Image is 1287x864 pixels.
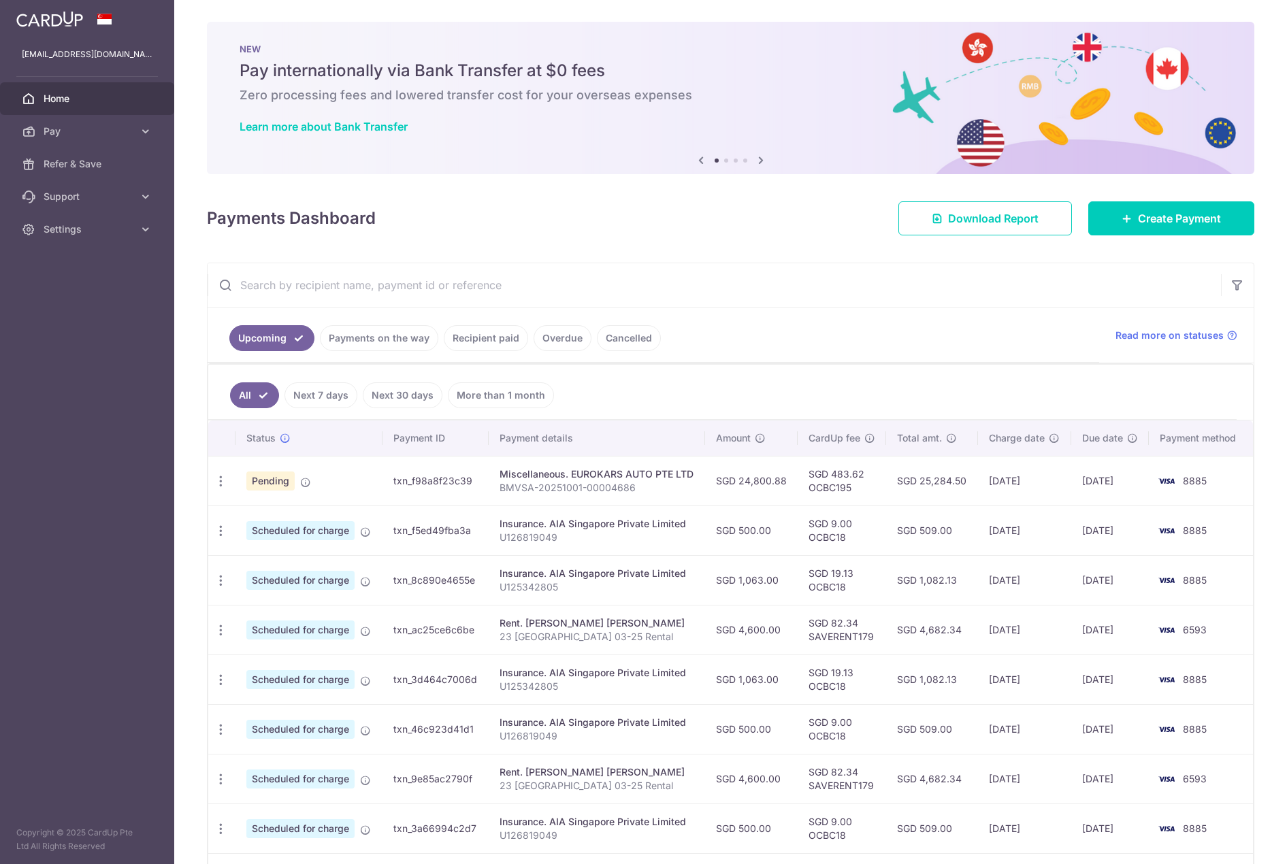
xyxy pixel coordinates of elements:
td: [DATE] [978,803,1071,853]
img: CardUp [16,11,83,27]
a: Create Payment [1088,201,1254,235]
span: Create Payment [1138,210,1221,227]
td: [DATE] [978,654,1071,704]
span: Read more on statuses [1115,329,1224,342]
span: Pending [246,471,295,491]
th: Payment details [489,420,706,456]
div: Rent. [PERSON_NAME] [PERSON_NAME] [500,616,695,630]
td: [DATE] [1071,505,1150,555]
div: Insurance. AIA Singapore Private Limited [500,666,695,680]
span: 8885 [1183,674,1207,685]
td: SGD 1,082.13 [886,555,978,605]
div: Insurance. AIA Singapore Private Limited [500,517,695,531]
div: Rent. [PERSON_NAME] [PERSON_NAME] [500,765,695,779]
td: [DATE] [978,456,1071,505]
td: [DATE] [1071,803,1150,853]
p: U126819049 [500,531,695,544]
td: SGD 1,082.13 [886,654,978,704]
td: SGD 4,682.34 [886,754,978,803]
th: Payment ID [382,420,489,456]
span: Scheduled for charge [246,670,355,689]
td: txn_f5ed49fba3a [382,505,489,555]
img: Bank Card [1153,522,1180,539]
a: Next 7 days [284,382,357,408]
span: 8885 [1183,574,1207,586]
span: Scheduled for charge [246,819,355,838]
a: Payments on the way [320,325,438,351]
img: Bank Card [1153,721,1180,737]
span: Support [44,190,133,203]
div: Insurance. AIA Singapore Private Limited [500,567,695,580]
p: 23 [GEOGRAPHIC_DATA] 03-25 Rental [500,630,695,644]
td: [DATE] [1071,754,1150,803]
img: Bank Card [1153,572,1180,588]
p: [EMAIL_ADDRESS][DOMAIN_NAME] [22,48,152,61]
span: Settings [44,222,133,236]
span: Home [44,92,133,105]
td: SGD 9.00 OCBC18 [798,803,886,853]
td: SGD 4,600.00 [705,605,798,654]
p: U125342805 [500,680,695,693]
a: All [230,382,279,408]
td: SGD 500.00 [705,505,798,555]
td: [DATE] [978,704,1071,754]
span: CardUp fee [809,431,860,445]
td: [DATE] [978,505,1071,555]
img: Bank Card [1153,473,1180,489]
span: 8885 [1183,475,1207,486]
td: SGD 9.00 OCBC18 [798,704,886,754]
td: SGD 509.00 [886,803,978,853]
span: Pay [44,124,133,138]
img: Bank transfer banner [207,22,1254,174]
span: 6593 [1183,773,1207,784]
p: U126819049 [500,729,695,743]
td: [DATE] [1071,654,1150,704]
td: SGD 82.34 SAVERENT179 [798,754,886,803]
span: Amount [716,431,751,445]
img: Bank Card [1153,771,1180,787]
span: Status [246,431,276,445]
span: Scheduled for charge [246,521,355,540]
div: Miscellaneous. EUROKARS AUTO PTE LTD [500,467,695,481]
td: SGD 25,284.50 [886,456,978,505]
td: [DATE] [1071,456,1150,505]
td: [DATE] [1071,704,1150,754]
span: Due date [1082,431,1123,445]
p: U126819049 [500,829,695,842]
td: txn_3d464c7006d [382,654,489,704]
p: BMVSA-20251001-00004686 [500,481,695,495]
td: SGD 500.00 [705,803,798,853]
td: SGD 4,682.34 [886,605,978,654]
span: Total amt. [897,431,942,445]
td: SGD 483.62 OCBC195 [798,456,886,505]
td: SGD 509.00 [886,704,978,754]
h4: Payments Dashboard [207,206,376,231]
span: 6593 [1183,624,1207,635]
img: Bank Card [1153,622,1180,638]
a: Read more on statuses [1115,329,1237,342]
div: Insurance. AIA Singapore Private Limited [500,815,695,829]
td: [DATE] [978,555,1071,605]
td: SGD 1,063.00 [705,555,798,605]
a: Download Report [898,201,1072,235]
img: Bank Card [1153,820,1180,837]
td: [DATE] [1071,555,1150,605]
h6: Zero processing fees and lowered transfer cost for your overseas expenses [240,87,1222,103]
td: SGD 19.13 OCBC18 [798,654,886,704]
td: [DATE] [1071,605,1150,654]
a: Cancelled [597,325,661,351]
span: Scheduled for charge [246,769,355,788]
td: SGD 82.34 SAVERENT179 [798,605,886,654]
h5: Pay internationally via Bank Transfer at $0 fees [240,60,1222,82]
p: U125342805 [500,580,695,594]
td: SGD 9.00 OCBC18 [798,505,886,555]
td: txn_3a66994c2d7 [382,803,489,853]
a: Upcoming [229,325,314,351]
a: Recipient paid [444,325,528,351]
span: 8885 [1183,525,1207,536]
td: txn_8c890e4655e [382,555,489,605]
span: Scheduled for charge [246,571,355,590]
td: SGD 509.00 [886,505,978,555]
a: More than 1 month [448,382,554,408]
img: Bank Card [1153,671,1180,688]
